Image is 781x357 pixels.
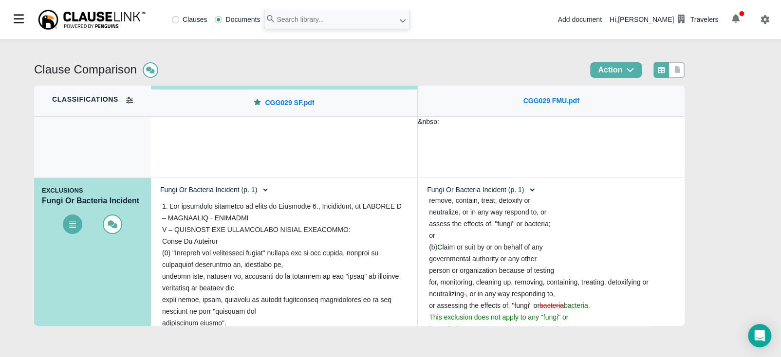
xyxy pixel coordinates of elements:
[653,62,669,78] div: Grid Comparison View
[598,66,622,74] span: Action
[435,243,437,251] span: )
[34,63,137,76] span: Clause Comparison
[52,95,118,104] h5: Classifications
[264,10,410,29] input: Search library...
[154,198,413,349] div: 1. Lor ipsumdolo sitametco ad elits do Eiusmodte 6., Incididunt, ut LABOREE D – MAGNAALIQ - ENIMA...
[539,302,564,309] s: bacteria
[429,278,649,286] span: for, monitoring, cleaning up, removing, containing, treating, detoxifying or
[523,96,579,106] a: CGG029 FMU.pdf
[748,324,771,347] div: Open Intercom Messenger
[265,98,314,108] a: CGG029 SF.pdf
[429,255,537,263] span: governmental authority or any other
[437,243,542,251] span: Claim or suit by or on behalf of any
[42,186,143,196] div: EXCLUSIONS
[466,290,555,298] span: , or in any way responding to,
[429,208,546,216] span: neutralize, or in any way respond to, or
[34,90,151,178] div: Schedule
[151,86,418,117] div: Switch Anchor Document
[103,214,122,234] span: Show Comments
[690,15,718,25] div: Travelers
[37,9,147,31] img: ClauseLink
[429,267,554,274] span: person or organization because of testing
[610,11,718,28] div: Hi, [PERSON_NAME]
[669,62,685,78] div: Switch to Document Comparison View
[172,16,207,23] label: Clauses
[429,196,530,204] span: remove, contain, treat, detoxify or
[34,178,151,353] div: Fungi Or Bacteria Incident
[590,62,642,78] button: Action
[215,16,260,23] label: Documents
[429,302,539,309] span: or assessing the effects of, "fungi" or
[429,220,550,228] span: assess the effects of, "fungi" or bacteria;
[429,243,435,251] span: (b
[421,94,681,174] div: SCHEDULE – FUNGI OR BACTERIA PROPERTY DAMAGE
[429,290,464,298] span: neutralizing
[558,15,601,25] div: Add document
[63,214,82,234] span: Show Clause Diffs
[154,94,413,174] div: SCHEDULE – FUNGI OR BACTERIA PROPERTY DAMAGE
[429,232,435,239] span: or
